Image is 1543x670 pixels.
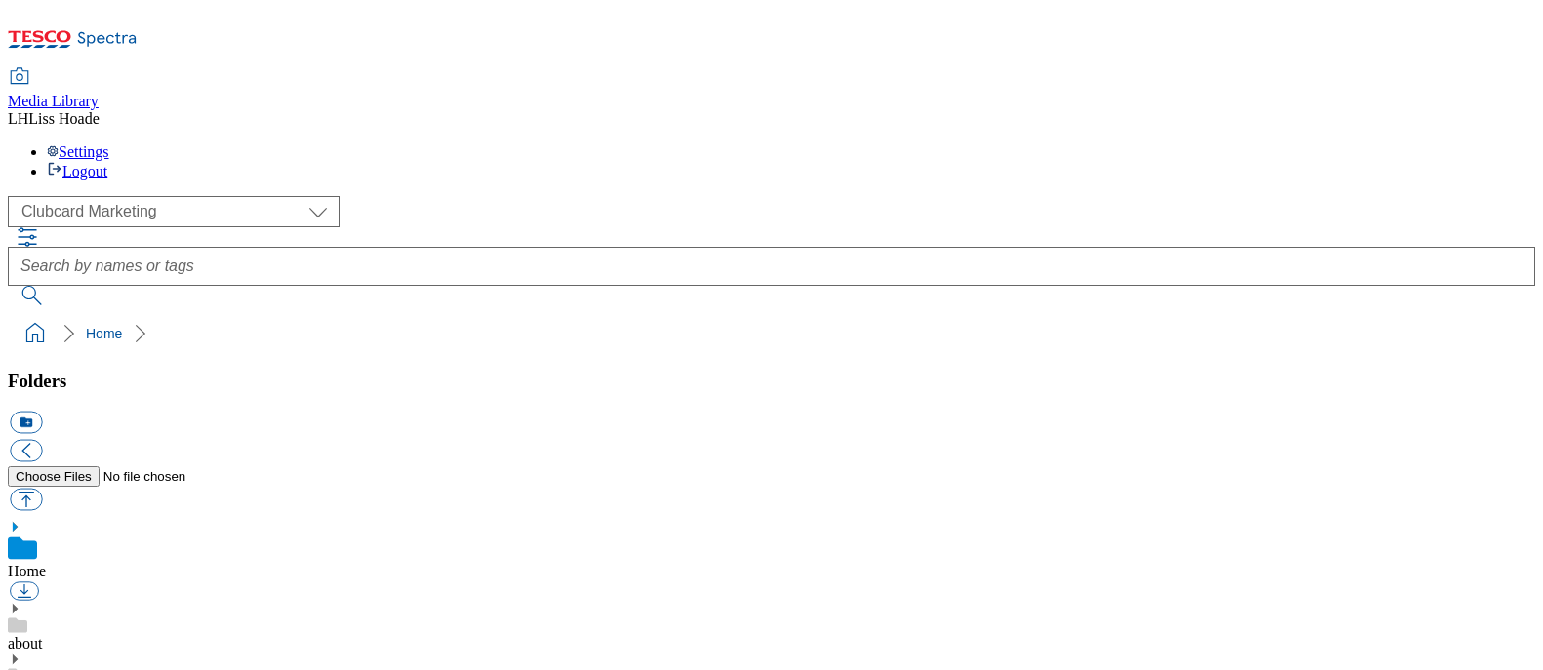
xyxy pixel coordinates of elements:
[20,318,51,349] a: home
[8,315,1535,352] nav: breadcrumb
[8,69,99,110] a: Media Library
[8,93,99,109] span: Media Library
[8,371,1535,392] h3: Folders
[28,110,99,127] span: Liss Hoade
[86,326,122,341] a: Home
[8,635,43,651] a: about
[8,247,1535,286] input: Search by names or tags
[8,110,28,127] span: LH
[8,563,46,579] a: Home
[47,143,109,160] a: Settings
[47,163,107,179] a: Logout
